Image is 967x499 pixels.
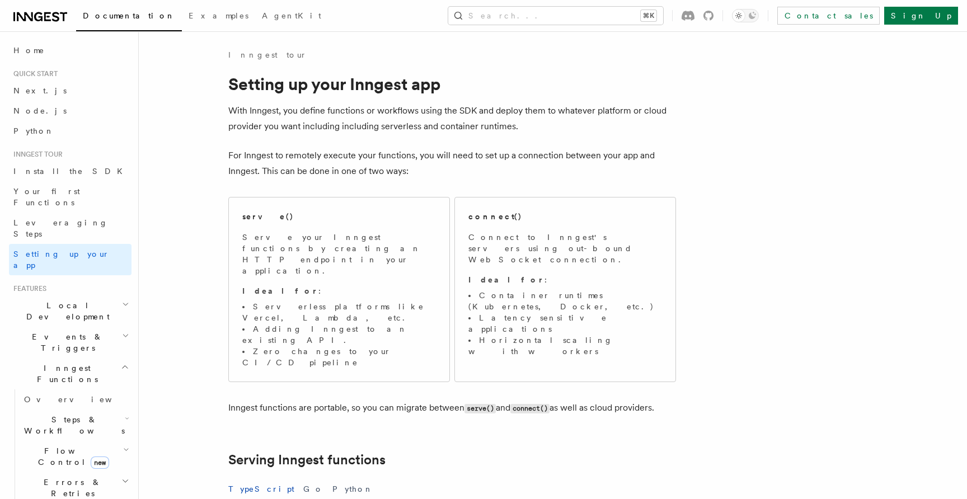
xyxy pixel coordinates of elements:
a: Sign Up [884,7,958,25]
li: Adding Inngest to an existing API. [242,323,436,346]
a: Examples [182,3,255,30]
kbd: ⌘K [641,10,656,21]
a: Contact sales [777,7,880,25]
li: Serverless platforms like Vercel, Lambda, etc. [242,301,436,323]
a: serve()Serve your Inngest functions by creating an HTTP endpoint in your application.Ideal for:Se... [228,197,450,382]
strong: Ideal for [468,275,544,284]
p: Serve your Inngest functions by creating an HTTP endpoint in your application. [242,232,436,276]
h1: Setting up your Inngest app [228,74,676,94]
span: new [91,456,109,469]
span: Examples [189,11,248,20]
span: Setting up your app [13,249,110,270]
span: Python [13,126,54,135]
button: Flow Controlnew [20,441,132,472]
strong: Ideal for [242,286,318,295]
p: With Inngest, you define functions or workflows using the SDK and deploy them to whatever platfor... [228,103,676,134]
p: Connect to Inngest's servers using out-bound WebSocket connection. [468,232,662,265]
a: Overview [20,389,132,409]
h2: connect() [468,211,522,222]
a: connect()Connect to Inngest's servers using out-bound WebSocket connection.Ideal for:Container ru... [454,197,676,382]
a: Python [9,121,132,141]
span: Node.js [13,106,67,115]
span: Overview [24,395,139,404]
button: Events & Triggers [9,327,132,358]
button: Toggle dark mode [732,9,759,22]
span: AgentKit [262,11,321,20]
span: Install the SDK [13,167,129,176]
span: Home [13,45,45,56]
li: Horizontal scaling with workers [468,335,662,357]
code: connect() [510,404,550,413]
li: Zero changes to your CI/CD pipeline [242,346,436,368]
a: AgentKit [255,3,328,30]
span: Documentation [83,11,175,20]
li: Latency sensitive applications [468,312,662,335]
a: Documentation [76,3,182,31]
button: Steps & Workflows [20,409,132,441]
span: Your first Functions [13,187,80,207]
a: Your first Functions [9,181,132,213]
span: Errors & Retries [20,477,121,499]
a: Home [9,40,132,60]
span: Local Development [9,300,122,322]
p: Inngest functions are portable, so you can migrate between and as well as cloud providers. [228,400,676,416]
a: Node.js [9,101,132,121]
a: Inngest tour [228,49,307,60]
li: Container runtimes (Kubernetes, Docker, etc.) [468,290,662,312]
span: Inngest Functions [9,363,121,385]
a: Setting up your app [9,244,132,275]
h2: serve() [242,211,294,222]
a: Leveraging Steps [9,213,132,244]
span: Features [9,284,46,293]
span: Leveraging Steps [13,218,108,238]
span: Next.js [13,86,67,95]
span: Events & Triggers [9,331,122,354]
p: : [468,274,662,285]
code: serve() [464,404,496,413]
p: : [242,285,436,296]
span: Steps & Workflows [20,414,125,436]
span: Quick start [9,69,58,78]
p: For Inngest to remotely execute your functions, you will need to set up a connection between your... [228,148,676,179]
a: Serving Inngest functions [228,452,386,468]
button: Local Development [9,295,132,327]
button: Inngest Functions [9,358,132,389]
a: Install the SDK [9,161,132,181]
button: Search...⌘K [448,7,663,25]
a: Next.js [9,81,132,101]
span: Inngest tour [9,150,63,159]
span: Flow Control [20,445,123,468]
